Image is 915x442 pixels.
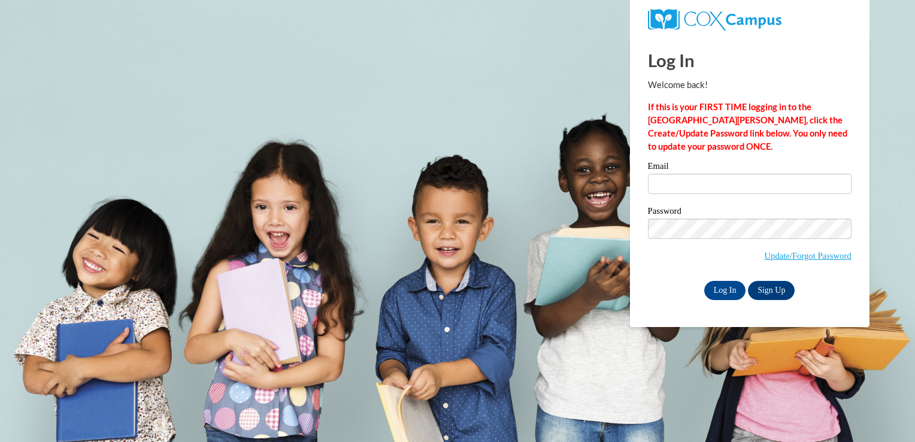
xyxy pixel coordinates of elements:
h1: Log In [648,48,852,72]
a: Update/Forgot Password [765,251,852,261]
p: Welcome back! [648,78,852,92]
a: COX Campus [648,14,781,24]
a: Sign Up [748,281,795,300]
label: Email [648,162,852,174]
img: COX Campus [648,9,781,31]
strong: If this is your FIRST TIME logging in to the [GEOGRAPHIC_DATA][PERSON_NAME], click the Create/Upd... [648,102,847,152]
label: Password [648,207,852,219]
input: Log In [704,281,746,300]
